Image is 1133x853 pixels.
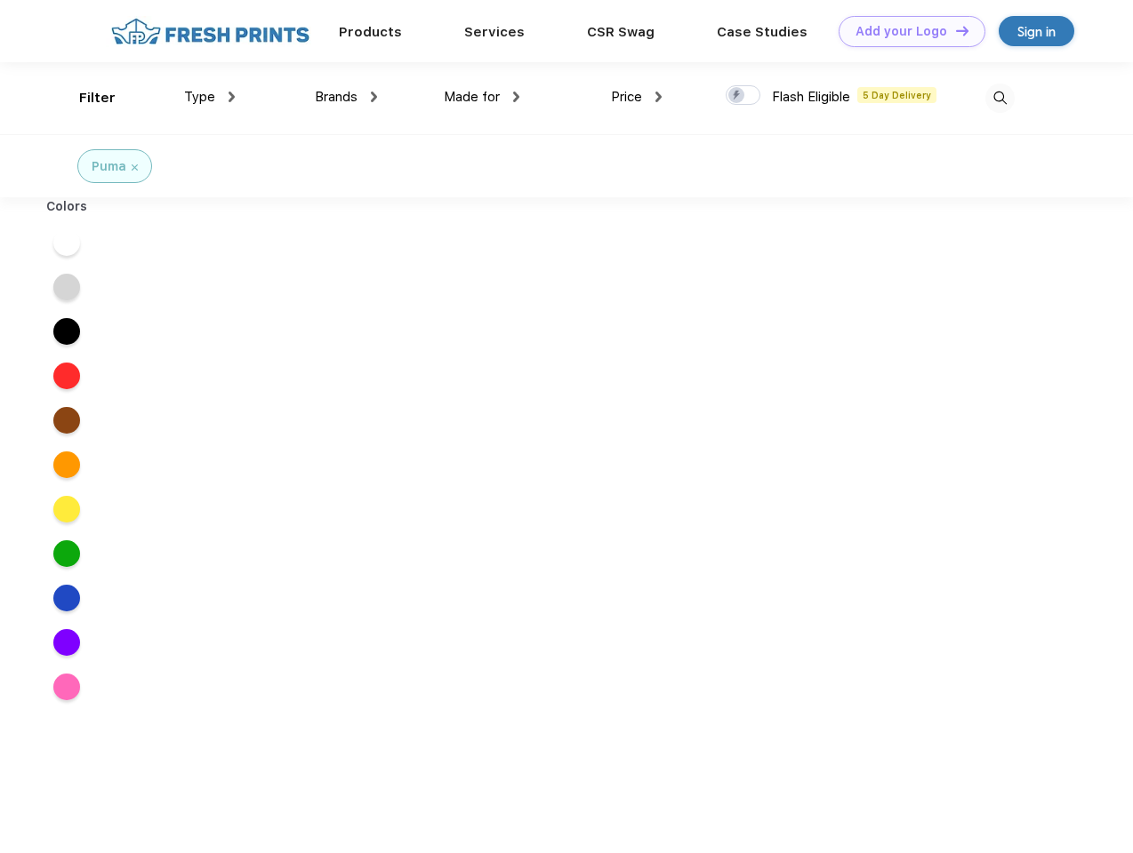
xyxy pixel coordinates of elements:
[985,84,1015,113] img: desktop_search.svg
[33,197,101,216] div: Colors
[464,24,525,40] a: Services
[444,89,500,105] span: Made for
[184,89,215,105] span: Type
[1017,21,1056,42] div: Sign in
[772,89,850,105] span: Flash Eligible
[611,89,642,105] span: Price
[655,92,662,102] img: dropdown.png
[132,164,138,171] img: filter_cancel.svg
[92,157,126,176] div: Puma
[315,89,358,105] span: Brands
[999,16,1074,46] a: Sign in
[956,26,968,36] img: DT
[857,87,936,103] span: 5 Day Delivery
[106,16,315,47] img: fo%20logo%202.webp
[79,88,116,108] div: Filter
[856,24,947,39] div: Add your Logo
[513,92,519,102] img: dropdown.png
[229,92,235,102] img: dropdown.png
[371,92,377,102] img: dropdown.png
[587,24,655,40] a: CSR Swag
[339,24,402,40] a: Products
